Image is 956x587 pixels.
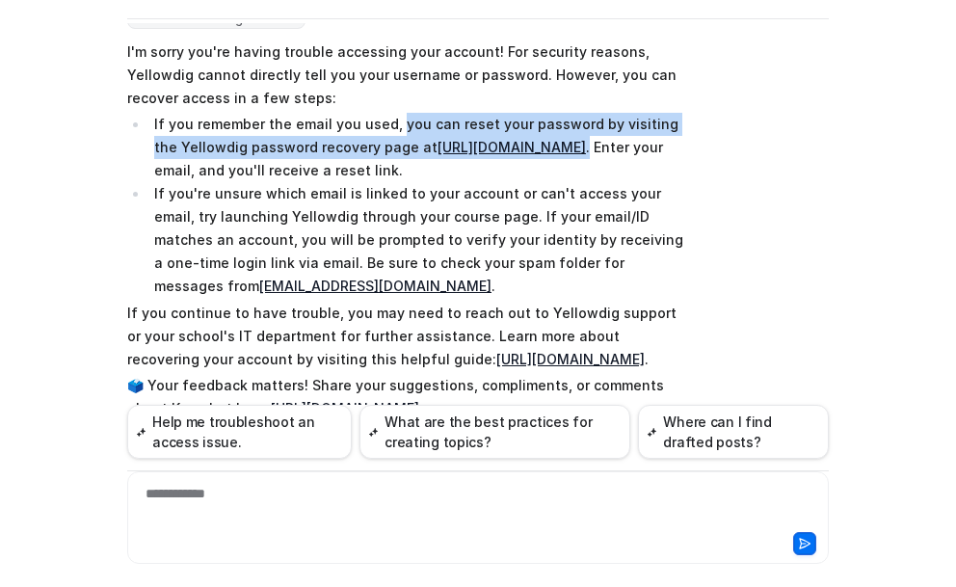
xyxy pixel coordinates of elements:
[127,302,691,371] p: If you continue to have trouble, you may need to reach out to Yellowdig support or your school's ...
[438,139,586,155] a: [URL][DOMAIN_NAME]
[259,278,491,294] a: [EMAIL_ADDRESS][DOMAIN_NAME]
[148,182,691,298] li: If you're unsure which email is linked to your account or can't access your email, try launching ...
[127,405,352,459] button: Help me troubleshoot an access issue.
[148,113,691,182] li: If you remember the email you used, you can reset your password by visiting the Yellowdig passwor...
[359,405,630,459] button: What are the best practices for creating topics?
[496,351,645,367] a: [URL][DOMAIN_NAME]
[271,400,419,416] a: [URL][DOMAIN_NAME]
[638,405,829,459] button: Where can I find drafted posts?
[127,40,691,110] p: I'm sorry you're having trouble accessing your account! For security reasons, Yellowdig cannot di...
[127,374,691,420] p: 🗳️ Your feedback matters! Share your suggestions, compliments, or comments about Knowbot here:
